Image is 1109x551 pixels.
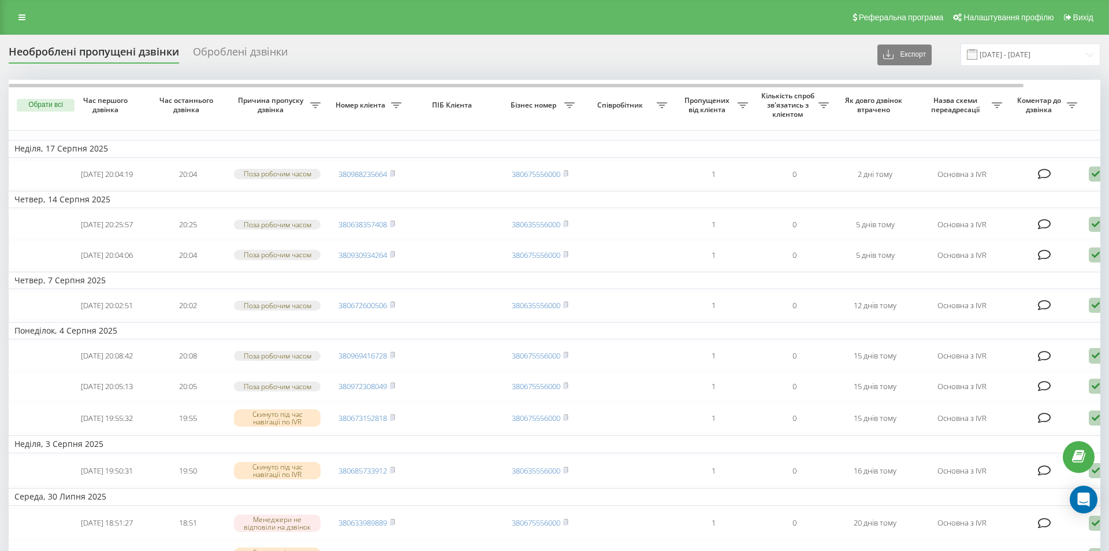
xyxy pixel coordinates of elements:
button: Експорт [877,45,932,65]
div: Open Intercom Messenger [1070,486,1097,513]
span: Час першого дзвінка [76,96,138,114]
td: 20:25 [147,210,228,239]
td: 2 дні тому [835,160,916,188]
span: ПІБ Клієнта [417,101,490,110]
td: 5 днів тому [835,241,916,269]
div: Поза робочим часом [234,220,321,230]
td: 0 [754,160,835,188]
a: 380638357408 [338,219,387,230]
a: 380972308049 [338,381,387,391]
td: [DATE] 19:55:32 [66,403,147,434]
div: Поза робочим часом [234,351,321,361]
a: 380675556000 [512,169,560,179]
span: Співробітник [586,101,657,110]
td: 1 [673,241,754,269]
td: 20:08 [147,342,228,370]
td: 0 [754,403,835,434]
td: 20:04 [147,241,228,269]
td: [DATE] 20:05:13 [66,372,147,401]
td: 20 днів тому [835,508,916,539]
td: 19:50 [147,456,228,486]
a: 380988235664 [338,169,387,179]
td: 18:51 [147,508,228,539]
span: Час останнього дзвінка [157,96,219,114]
td: 20:02 [147,291,228,320]
span: Причина пропуску дзвінка [234,96,310,114]
a: 380675556000 [512,413,560,423]
td: 0 [754,508,835,539]
div: Поза робочим часом [234,301,321,310]
a: 380635556000 [512,300,560,310]
span: Назва схеми переадресації [921,96,992,114]
div: Скинуто під час навігації по IVR [234,409,321,427]
button: Обрати всі [17,99,75,112]
td: [DATE] 20:04:06 [66,241,147,269]
span: Номер клієнта [332,101,391,110]
span: Коментар до дзвінка [1014,96,1067,114]
td: 20:04 [147,160,228,188]
td: [DATE] 20:02:51 [66,291,147,320]
td: 15 днів тому [835,372,916,401]
td: Основна з IVR [916,160,1008,188]
td: Основна з IVR [916,456,1008,486]
td: 1 [673,160,754,188]
td: Основна з IVR [916,291,1008,320]
td: 0 [754,291,835,320]
td: 1 [673,342,754,370]
span: Як довго дзвінок втрачено [844,96,906,114]
a: 380675556000 [512,250,560,260]
div: Поза робочим часом [234,250,321,260]
a: 380633989889 [338,517,387,528]
td: Основна з IVR [916,403,1008,434]
a: 380673152818 [338,413,387,423]
td: [DATE] 19:50:31 [66,456,147,486]
span: Вихід [1073,13,1093,22]
td: 1 [673,291,754,320]
td: [DATE] 20:04:19 [66,160,147,188]
td: Основна з IVR [916,372,1008,401]
a: 380635556000 [512,465,560,476]
a: 380675556000 [512,517,560,528]
td: [DATE] 20:08:42 [66,342,147,370]
div: Скинуто під час навігації по IVR [234,462,321,479]
td: 0 [754,342,835,370]
td: 1 [673,210,754,239]
span: Кількість спроб зв'язатись з клієнтом [760,91,818,119]
td: Основна з IVR [916,508,1008,539]
div: Менеджери не відповіли на дзвінок [234,515,321,532]
span: Пропущених від клієнта [679,96,738,114]
span: Налаштування профілю [963,13,1054,22]
td: Основна з IVR [916,342,1008,370]
span: Реферальна програма [859,13,944,22]
td: 15 днів тому [835,342,916,370]
td: 16 днів тому [835,456,916,486]
div: Оброблені дзвінки [193,46,288,64]
a: 380969416728 [338,350,387,361]
div: Поза робочим часом [234,382,321,391]
td: 15 днів тому [835,403,916,434]
div: Поза робочим часом [234,169,321,179]
td: 5 днів тому [835,210,916,239]
a: 380685733912 [338,465,387,476]
a: 380930934264 [338,250,387,260]
td: 1 [673,508,754,539]
td: 1 [673,372,754,401]
td: 1 [673,456,754,486]
td: 0 [754,456,835,486]
a: 380635556000 [512,219,560,230]
span: Бізнес номер [505,101,564,110]
td: 0 [754,372,835,401]
td: Основна з IVR [916,210,1008,239]
div: Необроблені пропущені дзвінки [9,46,179,64]
td: Основна з IVR [916,241,1008,269]
td: 0 [754,241,835,269]
a: 380672600506 [338,300,387,310]
td: 0 [754,210,835,239]
td: 1 [673,403,754,434]
td: 12 днів тому [835,291,916,320]
td: [DATE] 20:25:57 [66,210,147,239]
a: 380675556000 [512,381,560,391]
td: 19:55 [147,403,228,434]
td: [DATE] 18:51:27 [66,508,147,539]
a: 380675556000 [512,350,560,361]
